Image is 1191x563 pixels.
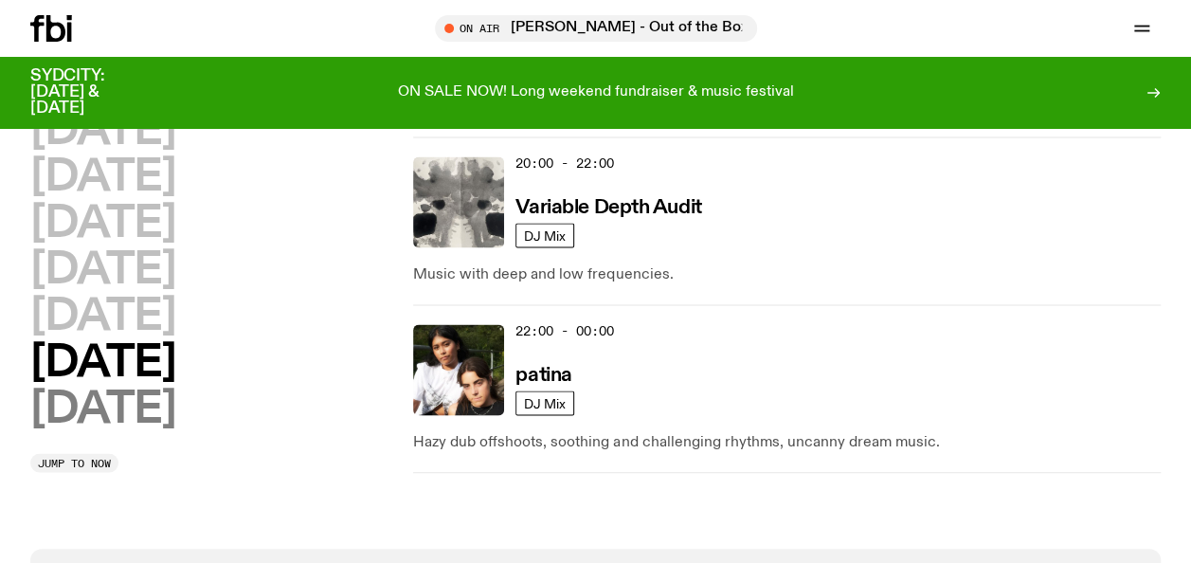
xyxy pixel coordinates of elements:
img: A black and white Rorschach [413,156,504,247]
span: 22:00 - 00:00 [515,321,614,339]
p: ON SALE NOW! Long weekend fundraiser & music festival [398,84,794,101]
button: Jump to now [30,453,118,472]
button: On Air[PERSON_NAME] - Out of the Box [435,15,757,42]
span: Jump to now [38,457,111,467]
h3: Variable Depth Audit [515,197,701,217]
a: patina [515,361,571,385]
span: 20:00 - 22:00 [515,154,614,172]
button: [DATE] [30,295,175,337]
a: DJ Mix [515,390,574,415]
button: [DATE] [30,341,175,384]
button: [DATE] [30,388,175,430]
p: Hazy dub offshoots, soothing and challenging rhythms, uncanny dream music. [413,430,1161,453]
span: DJ Mix [524,396,566,410]
a: DJ Mix [515,223,574,247]
p: Music with deep and low frequencies. [413,263,1161,285]
button: [DATE] [30,155,175,198]
a: Variable Depth Audit [515,193,701,217]
button: [DATE] [30,248,175,291]
button: [DATE] [30,109,175,152]
button: [DATE] [30,202,175,245]
h3: patina [515,365,571,385]
h3: SYDCITY: [DATE] & [DATE] [30,68,152,117]
span: DJ Mix [524,228,566,243]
